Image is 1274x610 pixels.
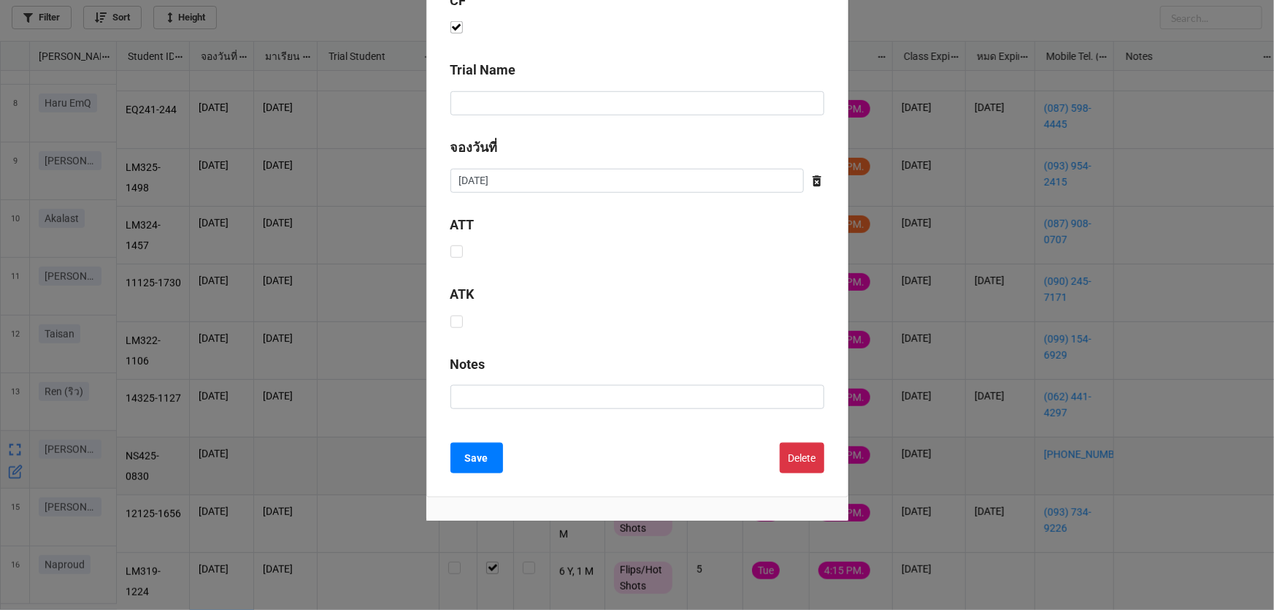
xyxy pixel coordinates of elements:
label: Notes [450,354,486,375]
label: จองวันที่ [450,137,498,158]
button: Delete [780,443,824,473]
b: Save [465,451,488,466]
input: Date [450,169,804,194]
label: Trial Name [450,60,516,80]
label: ATK [450,284,475,305]
button: Save [450,443,503,473]
label: ATT [450,215,475,235]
